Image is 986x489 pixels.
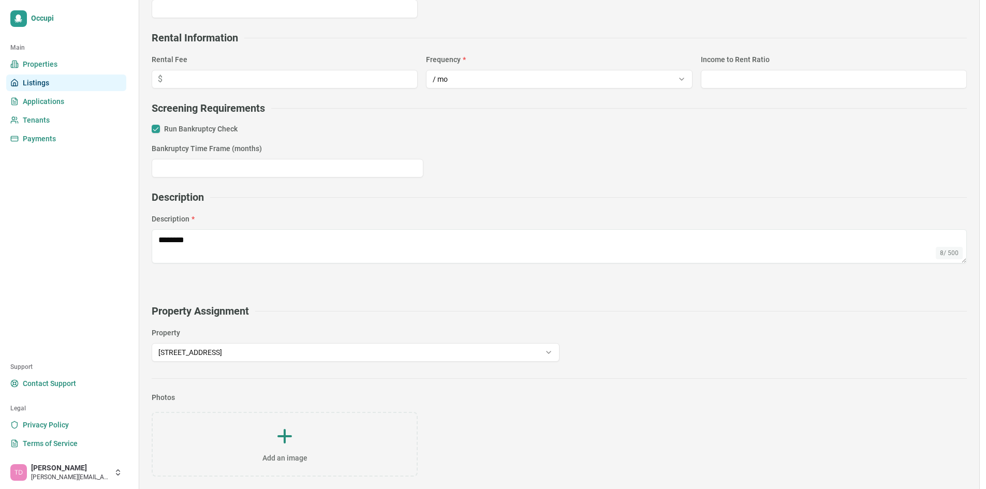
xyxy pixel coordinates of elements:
label: Property [152,329,180,337]
a: Privacy Policy [6,417,126,433]
h2: Rental Information [152,31,238,45]
a: Payments [6,130,126,147]
a: Listings [6,75,126,91]
span: Privacy Policy [23,420,69,430]
span: Applications [23,96,64,107]
span: Tenants [23,115,50,125]
span: Occupi [31,14,122,23]
div: Main [6,39,126,56]
a: Occupi [6,6,126,31]
label: Description [152,215,195,223]
div: Support [6,359,126,375]
button: Add an image [152,412,418,477]
span: [PERSON_NAME][EMAIL_ADDRESS][DOMAIN_NAME] [31,473,110,481]
span: Terms of Service [23,438,78,449]
span: Properties [23,59,57,69]
h2: Property Assignment [152,304,249,318]
span: $ [158,73,163,85]
span: Add an image [262,453,307,463]
label: Bankruptcy Time Frame (months) [152,144,262,153]
a: Contact Support [6,375,126,392]
label: Photos [152,393,175,402]
a: Terms of Service [6,435,126,452]
label: Rental Fee [152,55,187,64]
a: Properties [6,56,126,72]
button: Trevor Day[PERSON_NAME][PERSON_NAME][EMAIL_ADDRESS][DOMAIN_NAME] [6,460,126,485]
span: Contact Support [23,378,76,389]
label: Run Bankruptcy Check [164,124,238,134]
span: Payments [23,134,56,144]
img: Trevor Day [10,464,27,481]
span: Listings [23,78,49,88]
span: [PERSON_NAME] [31,464,110,473]
label: Income to Rent Ratio [701,55,770,64]
a: Tenants [6,112,126,128]
label: Frequency [426,55,466,64]
div: 8 / 500 [936,247,963,259]
h2: Description [152,190,204,204]
a: Applications [6,93,126,110]
h2: Screening Requirements [152,101,265,115]
div: Legal [6,400,126,417]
